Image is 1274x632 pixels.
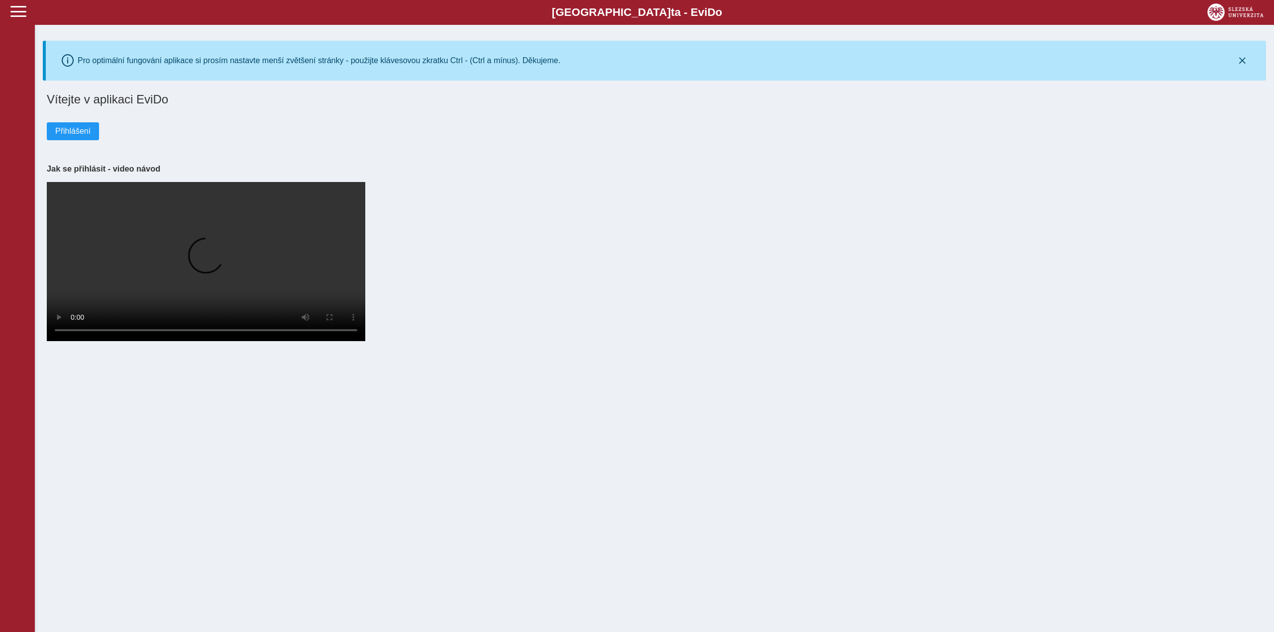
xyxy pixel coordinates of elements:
[30,6,1244,19] b: [GEOGRAPHIC_DATA] a - Evi
[707,6,715,18] span: D
[55,127,91,136] span: Přihlášení
[47,164,1262,174] h3: Jak se přihlásit - video návod
[78,56,560,65] div: Pro optimální fungování aplikace si prosím nastavte menší zvětšení stránky - použijte klávesovou ...
[47,122,99,140] button: Přihlášení
[47,92,1262,106] h1: Vítejte v aplikaci EviDo
[671,6,674,18] span: t
[47,182,365,341] video: Your browser does not support the video tag.
[716,6,723,18] span: o
[1207,3,1264,21] img: logo_web_su.png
